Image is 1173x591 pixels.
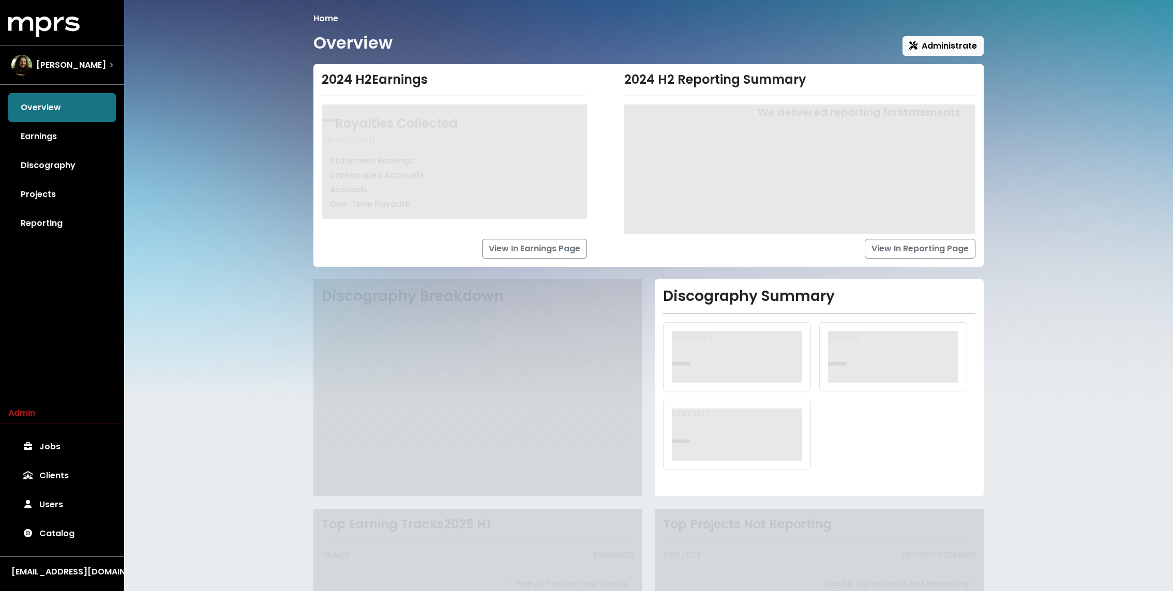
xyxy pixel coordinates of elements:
[909,40,977,52] span: Administrate
[903,36,984,56] button: Administrate
[8,461,116,490] a: Clients
[865,239,975,259] a: View In Reporting Page
[8,180,116,209] a: Projects
[8,209,116,238] a: Reporting
[482,239,587,259] a: View In Earnings Page
[11,566,113,578] div: [EMAIL_ADDRESS][DOMAIN_NAME]
[322,72,587,87] div: 2024 H2 Earnings
[8,122,116,151] a: Earnings
[8,565,116,579] button: [EMAIL_ADDRESS][DOMAIN_NAME]
[8,20,80,32] a: mprs logo
[8,151,116,180] a: Discography
[663,287,975,305] h2: Discography Summary
[313,12,338,25] li: Home
[11,55,32,75] img: The selected account / producer
[8,490,116,519] a: Users
[624,72,975,87] div: 2024 H2 Reporting Summary
[36,59,106,71] span: [PERSON_NAME]
[8,519,116,548] a: Catalog
[313,33,393,53] h1: Overview
[8,432,116,461] a: Jobs
[313,12,984,25] nav: breadcrumb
